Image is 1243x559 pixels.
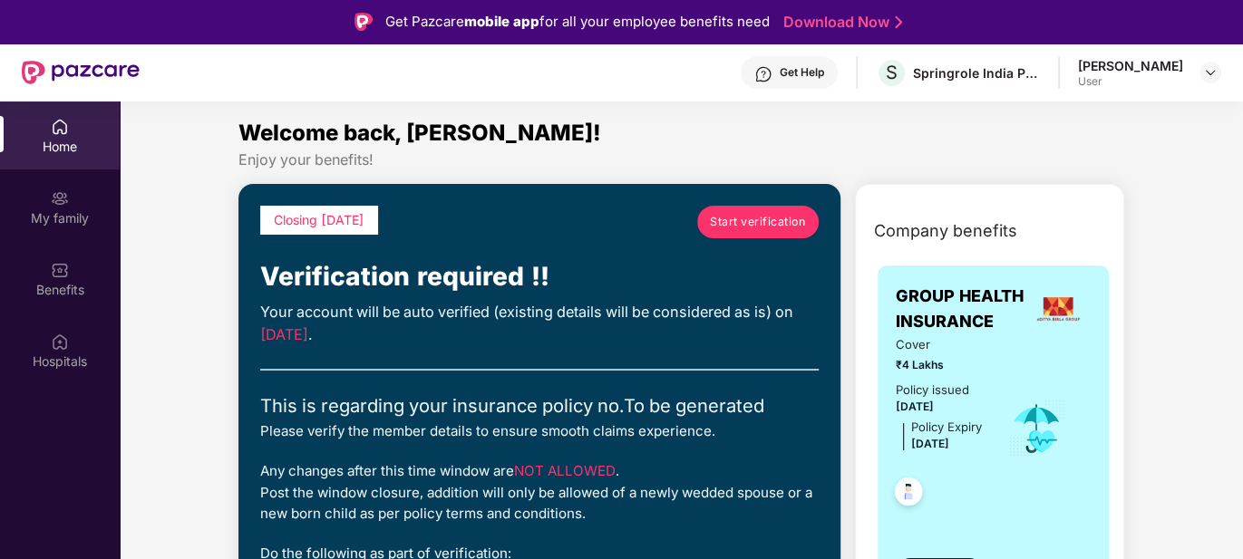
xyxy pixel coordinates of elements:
[51,333,69,351] img: svg+xml;base64,PHN2ZyBpZD0iSG9zcGl0YWxzIiB4bWxucz0iaHR0cDovL3d3dy53My5vcmcvMjAwMC9zdmciIHdpZHRoPS...
[238,150,1125,169] div: Enjoy your benefits!
[874,218,1017,244] span: Company benefits
[896,335,983,354] span: Cover
[896,381,969,400] div: Policy issued
[1078,74,1183,89] div: User
[911,418,982,437] div: Policy Expiry
[1078,57,1183,74] div: [PERSON_NAME]
[697,206,819,238] a: Start verification
[51,261,69,279] img: svg+xml;base64,PHN2ZyBpZD0iQmVuZWZpdHMiIHhtbG5zPSJodHRwOi8vd3d3LnczLm9yZy8yMDAwL3N2ZyIgd2lkdGg9Ij...
[895,13,902,32] img: Stroke
[514,462,616,479] span: NOT ALLOWED
[887,472,931,516] img: svg+xml;base64,PHN2ZyB4bWxucz0iaHR0cDovL3d3dy53My5vcmcvMjAwMC9zdmciIHdpZHRoPSI0OC45NDMiIGhlaWdodD...
[260,420,819,442] div: Please verify the member details to ensure smooth claims experience.
[780,65,824,80] div: Get Help
[896,400,934,413] span: [DATE]
[911,437,949,450] span: [DATE]
[385,11,770,33] div: Get Pazcare for all your employee benefits need
[260,392,819,421] div: This is regarding your insurance policy no. To be generated
[464,13,539,30] strong: mobile app
[260,256,819,296] div: Verification required !!
[260,301,819,347] div: Your account will be auto verified (existing details will be considered as is) on .
[354,13,373,31] img: Logo
[896,284,1026,335] span: GROUP HEALTH INSURANCE
[886,62,898,83] span: S
[22,61,140,84] img: New Pazcare Logo
[710,213,805,231] span: Start verification
[783,13,897,32] a: Download Now
[754,65,772,83] img: svg+xml;base64,PHN2ZyBpZD0iSGVscC0zMngzMiIgeG1sbnM9Imh0dHA6Ly93d3cudzMub3JnLzIwMDAvc3ZnIiB3aWR0aD...
[1007,399,1066,458] img: icon
[51,189,69,207] img: svg+xml;base64,PHN2ZyB3aWR0aD0iMjAiIGhlaWdodD0iMjAiIHZpZXdCb3g9IjAgMCAyMCAyMCIgZmlsbD0ibm9uZSIgeG...
[1203,65,1218,80] img: svg+xml;base64,PHN2ZyBpZD0iRHJvcGRvd24tMzJ4MzIiIHhtbG5zPSJodHRwOi8vd3d3LnczLm9yZy8yMDAwL3N2ZyIgd2...
[913,64,1040,82] div: Springrole India Private Limited
[260,460,819,525] div: Any changes after this time window are . Post the window closure, addition will only be allowed o...
[260,325,308,343] span: [DATE]
[238,120,601,146] span: Welcome back, [PERSON_NAME]!
[274,212,364,227] span: Closing [DATE]
[1034,284,1083,333] img: insurerLogo
[896,356,983,373] span: ₹4 Lakhs
[51,118,69,136] img: svg+xml;base64,PHN2ZyBpZD0iSG9tZSIgeG1sbnM9Imh0dHA6Ly93d3cudzMub3JnLzIwMDAvc3ZnIiB3aWR0aD0iMjAiIG...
